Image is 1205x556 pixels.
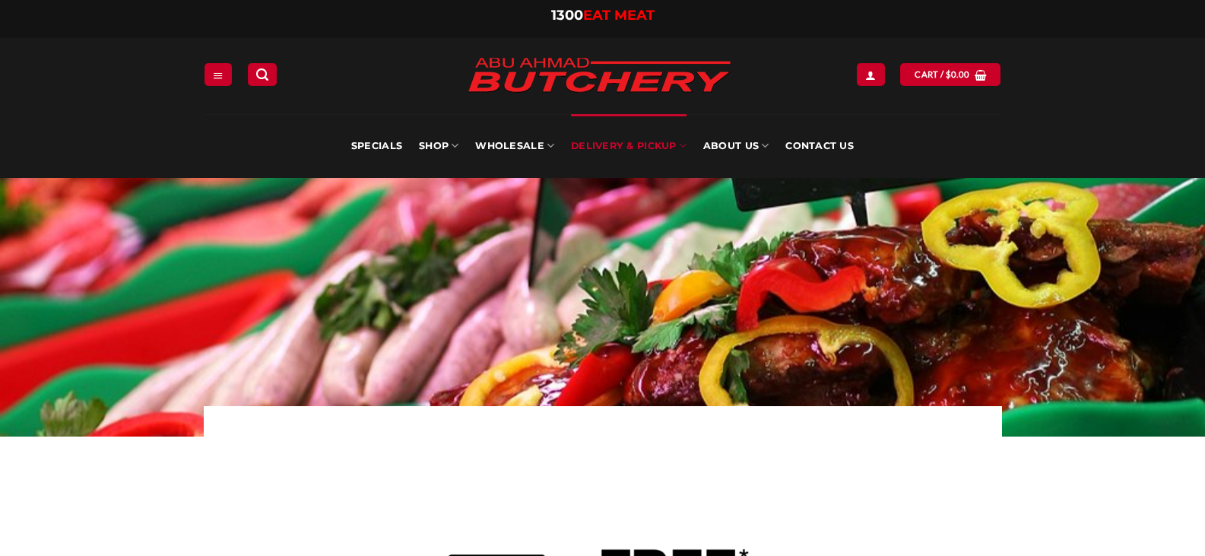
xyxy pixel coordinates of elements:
span: Cart / [915,68,969,81]
a: 1300EAT MEAT [551,7,655,24]
a: SHOP [419,114,458,178]
a: Delivery & Pickup [571,114,687,178]
a: Contact Us [785,114,854,178]
a: View cart [900,63,1000,85]
span: EAT MEAT [583,7,655,24]
a: About Us [703,114,769,178]
bdi: 0.00 [946,69,970,79]
a: Search [248,63,277,85]
span: $ [946,68,951,81]
a: Wholesale [475,114,554,178]
a: Menu [205,63,232,85]
a: Specials [351,114,402,178]
a: Login [857,63,884,85]
img: Abu Ahmad Butchery [455,47,744,105]
span: 1300 [551,7,583,24]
